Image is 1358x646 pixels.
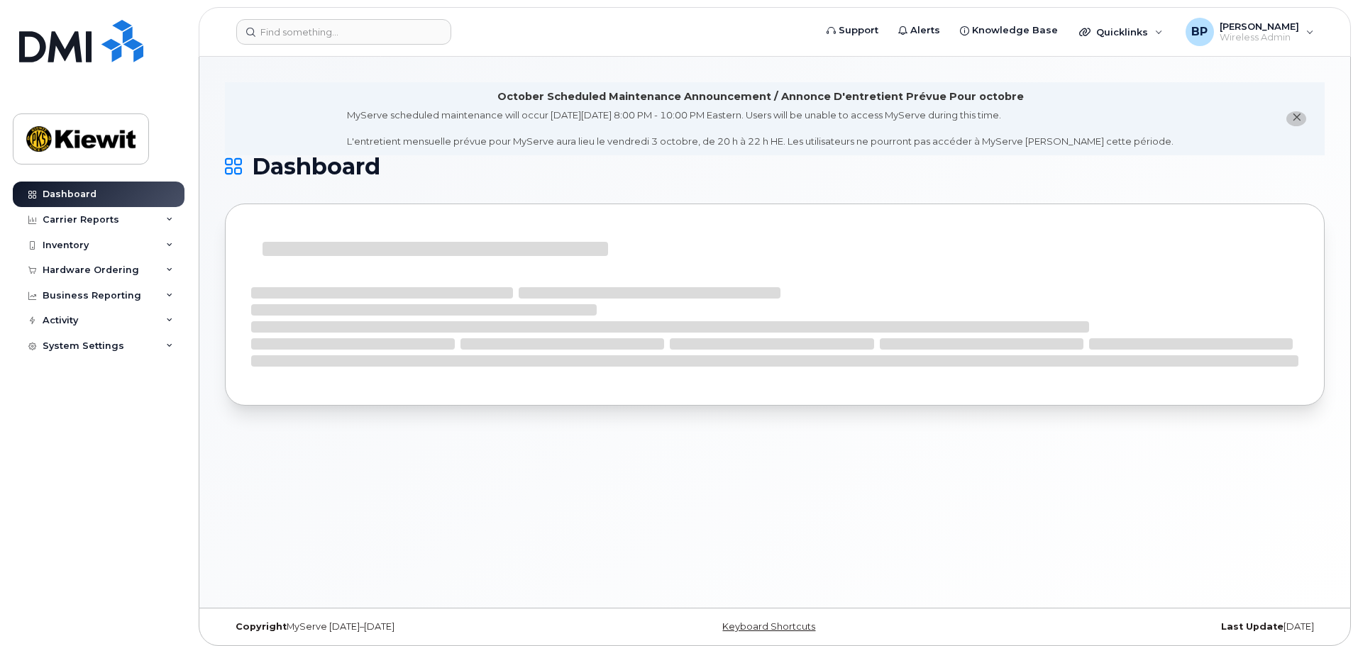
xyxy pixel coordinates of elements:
strong: Copyright [236,621,287,632]
div: [DATE] [958,621,1325,633]
a: Keyboard Shortcuts [722,621,815,632]
strong: Last Update [1221,621,1284,632]
button: close notification [1286,111,1306,126]
div: MyServe [DATE]–[DATE] [225,621,592,633]
span: Dashboard [252,156,380,177]
div: MyServe scheduled maintenance will occur [DATE][DATE] 8:00 PM - 10:00 PM Eastern. Users will be u... [347,108,1174,148]
div: October Scheduled Maintenance Announcement / Annonce D'entretient Prévue Pour octobre [497,89,1024,104]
